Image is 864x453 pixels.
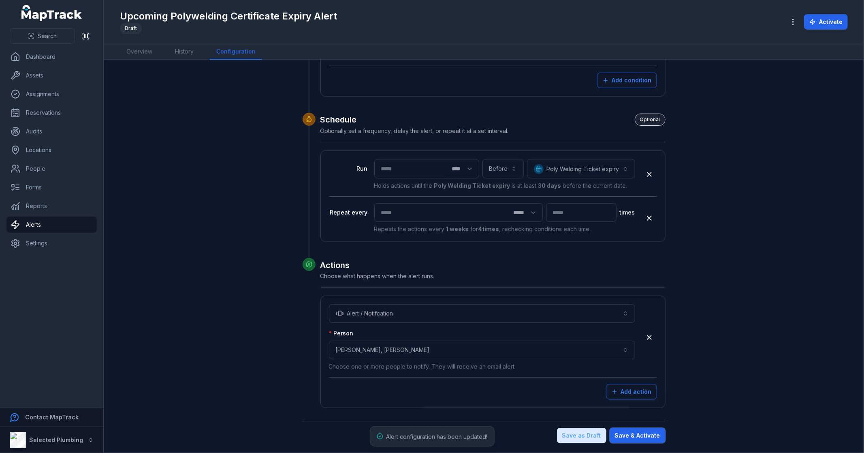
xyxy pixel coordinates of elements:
div: Optional [635,114,666,126]
a: Settings [6,235,97,251]
a: Configuration [210,44,262,60]
a: Overview [120,44,159,60]
a: Assignments [6,86,97,102]
button: Activate [804,14,848,30]
button: Poly Welding Ticket expiry [527,159,635,178]
a: MapTrack [21,5,82,21]
strong: 4 times [478,225,499,232]
label: Person [329,329,354,337]
strong: Contact MapTrack [25,414,79,421]
a: People [6,161,97,177]
button: Add condition [597,73,657,88]
a: Audits [6,123,97,140]
strong: 1 weeks [446,225,469,232]
span: times [620,208,635,217]
a: Dashboard [6,49,97,65]
a: Reservations [6,105,97,121]
button: Search [10,28,75,44]
a: Alerts [6,217,97,233]
label: Run [329,165,368,173]
a: Reports [6,198,97,214]
a: Assets [6,67,97,84]
button: Before [482,159,524,178]
span: Optionally set a frequency, delay the alert, or repeat it at a set interval. [320,127,509,134]
button: [PERSON_NAME], [PERSON_NAME] [329,341,635,359]
button: Add action [606,384,657,399]
strong: Selected Plumbing [29,436,83,443]
p: Holds actions until the is at least before the current date. [374,182,635,190]
h2: Actions [320,260,666,271]
h1: Upcoming Polywelding Certificate Expiry Alert [120,10,337,23]
button: Save as Draft [557,428,606,443]
span: Search [38,32,57,40]
button: Alert / Notifcation [329,304,635,323]
button: Save & Activate [610,428,666,443]
strong: 30 days [538,182,561,189]
p: Repeats the actions every for , rechecking conditions each time. [374,225,635,233]
strong: Poly Welding Ticket expiry [434,182,510,189]
p: Choose one or more people to notify. They will receive an email alert. [329,363,635,371]
a: Locations [6,142,97,158]
span: Choose what happens when the alert runs. [320,273,435,279]
h2: Schedule [320,114,666,126]
span: Alert configuration has been updated! [386,433,488,440]
label: Repeat every [329,208,368,217]
a: History [169,44,200,60]
div: Draft [120,23,142,34]
a: Forms [6,179,97,195]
